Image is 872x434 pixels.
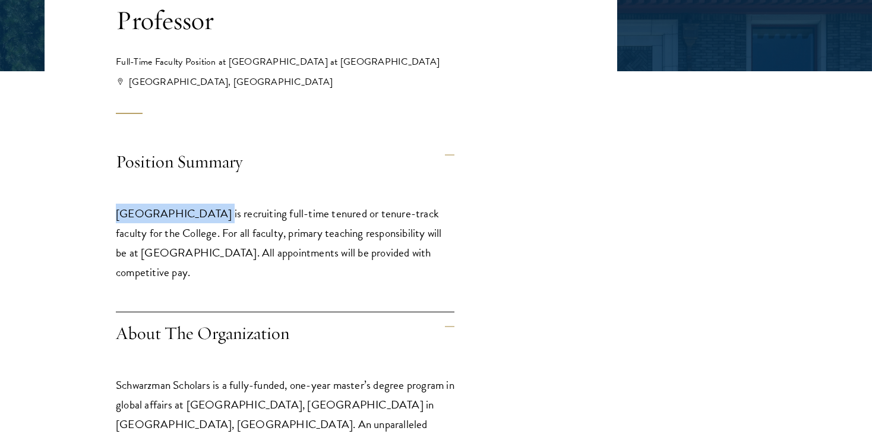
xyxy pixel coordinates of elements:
[116,204,454,282] p: [GEOGRAPHIC_DATA] is recruiting full-time tenured or tenure-track faculty for the College. For al...
[116,55,490,69] div: Full-Time Faculty Position at [GEOGRAPHIC_DATA] at [GEOGRAPHIC_DATA]
[116,312,454,357] h4: About The Organization
[116,141,454,186] h4: Position Summary
[118,75,490,89] div: [GEOGRAPHIC_DATA], [GEOGRAPHIC_DATA]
